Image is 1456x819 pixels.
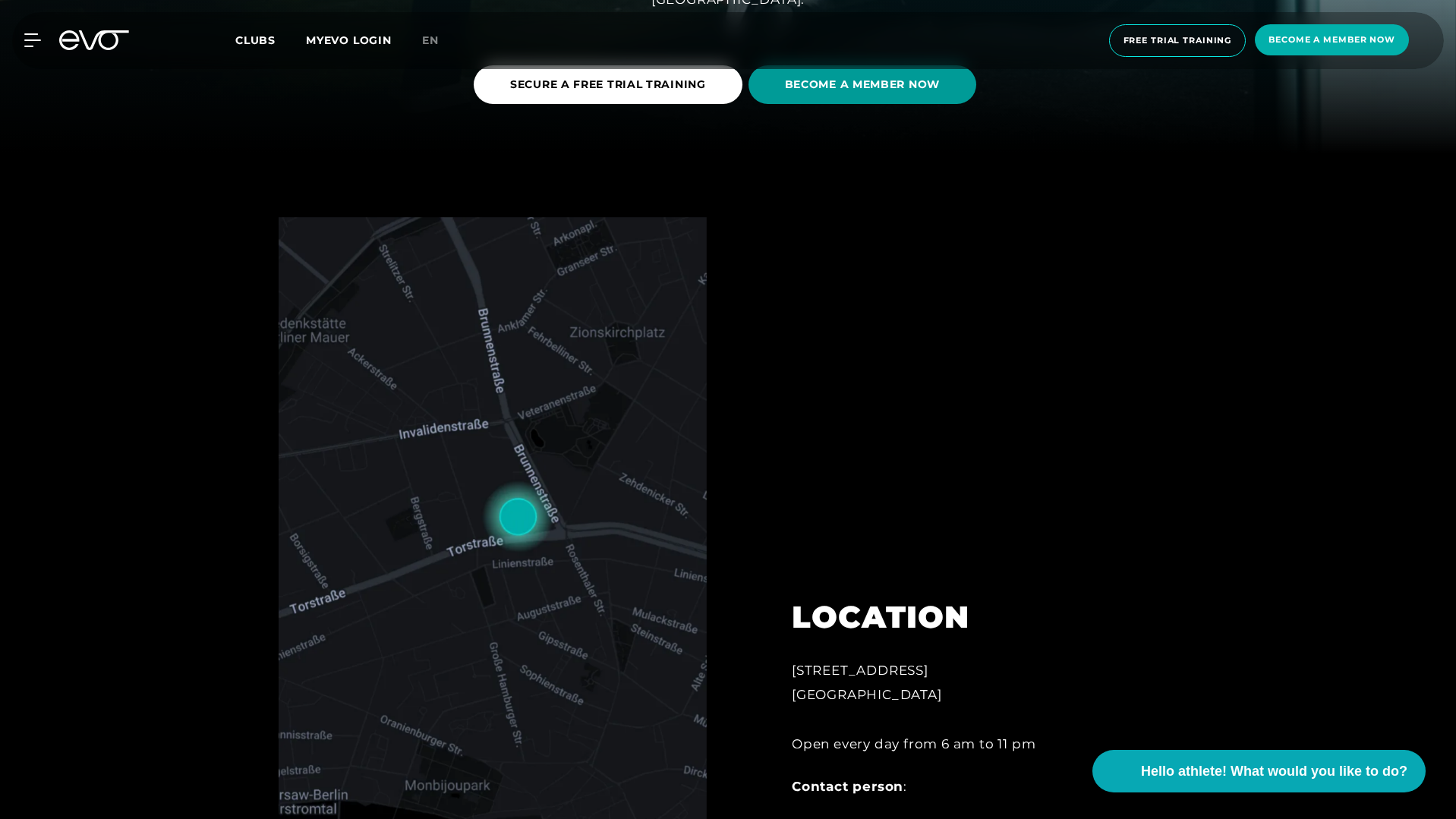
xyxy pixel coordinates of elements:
[792,598,969,635] font: LOCATION
[306,33,392,47] a: MYEVO LOGIN
[1268,34,1395,45] font: Become a member now
[1105,24,1251,57] a: Free trial training
[785,77,940,91] font: BECOME A MEMBER NOW
[474,54,748,115] a: SECURE A FREE TRIAL TRAINING
[422,33,439,47] font: en
[235,33,306,47] a: Clubs
[1250,24,1413,57] a: Become a member now
[792,687,942,702] font: [GEOGRAPHIC_DATA]
[510,77,706,91] font: SECURE A FREE TRIAL TRAINING
[792,779,903,794] font: Contact person
[792,663,928,678] font: [STREET_ADDRESS]
[748,54,982,115] a: BECOME A MEMBER NOW
[792,736,1035,751] font: Open every day from 6 am to 11 pm
[1092,750,1426,792] button: Hello athlete! What would you like to do?
[1124,35,1232,46] font: Free trial training
[422,32,457,49] a: en
[1141,764,1407,779] font: Hello athlete! What would you like to do?
[903,779,907,794] font: :
[235,33,276,47] font: Clubs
